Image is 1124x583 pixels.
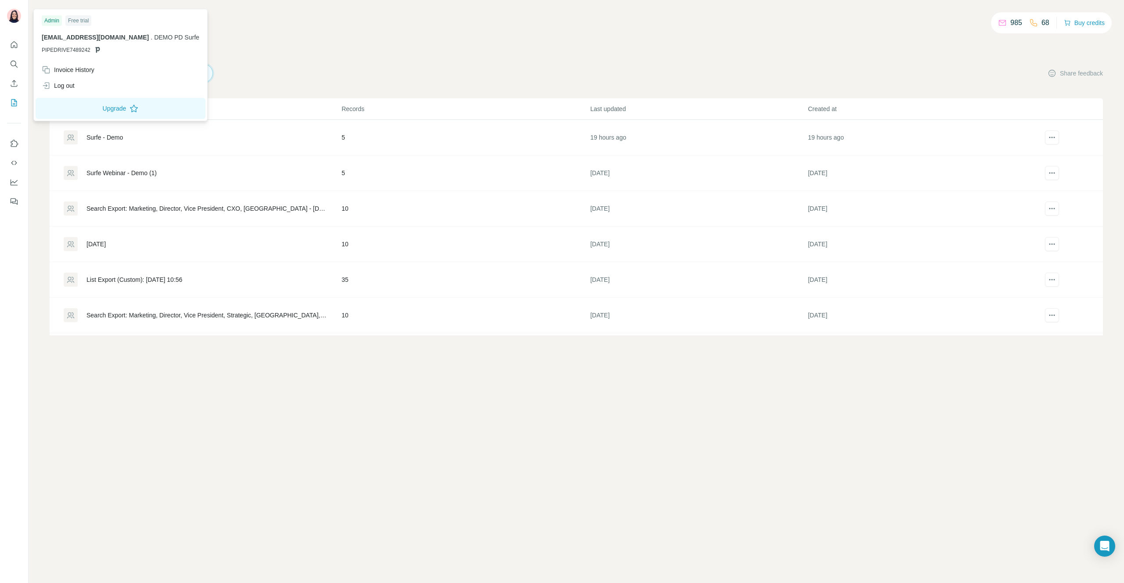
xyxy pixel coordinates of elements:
div: List Export (Custom): [DATE] 10:56 [86,275,182,284]
div: Open Intercom Messenger [1094,536,1115,557]
div: Admin [42,15,62,26]
button: Quick start [7,37,21,53]
button: Dashboard [7,174,21,190]
td: [DATE] [590,227,807,262]
td: [DATE] [807,191,1025,227]
td: [DATE] [590,333,807,369]
span: . [151,34,152,41]
div: Invoice History [42,65,94,74]
button: actions [1045,237,1059,251]
button: My lists [7,95,21,111]
button: Share feedback [1048,69,1103,78]
td: 10 [341,191,590,227]
td: 19 hours ago [807,120,1025,155]
td: 5 [341,155,590,191]
div: Search Export: Marketing, Director, Vice President, CXO, [GEOGRAPHIC_DATA] - [DATE] 14:32 [86,204,327,213]
td: [DATE] [590,191,807,227]
button: Use Surfe API [7,155,21,171]
td: [DATE] [807,262,1025,298]
button: Use Surfe on LinkedIn [7,136,21,151]
div: Surfe Webinar - Demo (1) [86,169,157,177]
td: [DATE] [807,298,1025,333]
td: 19 hours ago [590,120,807,155]
p: Last updated [590,104,807,113]
td: [DATE] [590,298,807,333]
div: Search Export: Marketing, Director, Vice President, Strategic, [GEOGRAPHIC_DATA], NAMER, Retail A... [86,311,327,320]
div: Surfe - Demo [86,133,123,142]
td: 10 [341,333,590,369]
td: [DATE] [807,227,1025,262]
button: Buy credits [1064,17,1105,29]
td: 5 [341,120,590,155]
button: actions [1045,130,1059,144]
div: Free trial [65,15,91,26]
td: [DATE] [807,155,1025,191]
td: 10 [341,227,590,262]
button: Enrich CSV [7,76,21,91]
p: Created at [808,104,1025,113]
div: [DATE] [86,240,106,248]
td: [DATE] [590,262,807,298]
span: DEMO PD Surfe [154,34,199,41]
button: Upgrade [36,98,205,119]
button: actions [1045,166,1059,180]
span: PIPEDRIVE7489242 [42,46,90,54]
button: actions [1045,308,1059,322]
div: Log out [42,81,75,90]
span: [EMAIL_ADDRESS][DOMAIN_NAME] [42,34,149,41]
td: [DATE] [590,155,807,191]
button: Feedback [7,194,21,209]
button: actions [1045,273,1059,287]
td: [DATE] [807,333,1025,369]
td: 35 [341,262,590,298]
p: Records [342,104,590,113]
button: actions [1045,202,1059,216]
p: 68 [1041,18,1049,28]
p: 985 [1010,18,1022,28]
td: 10 [341,298,590,333]
button: Search [7,56,21,72]
img: Avatar [7,9,21,23]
